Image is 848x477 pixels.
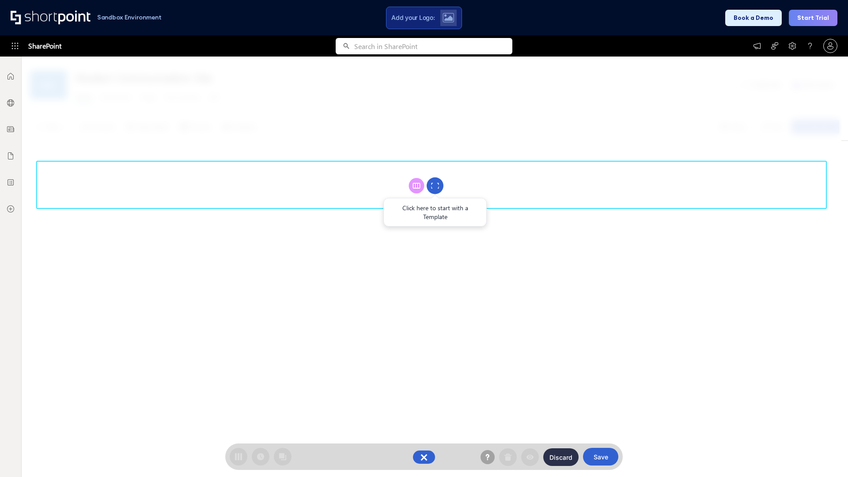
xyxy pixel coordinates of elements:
[391,14,435,22] span: Add your Logo:
[583,448,618,466] button: Save
[354,38,512,54] input: Search in SharePoint
[789,10,837,26] button: Start Trial
[543,448,579,466] button: Discard
[28,35,61,57] span: SharePoint
[443,13,454,23] img: Upload logo
[725,10,782,26] button: Book a Demo
[804,435,848,477] iframe: Chat Widget
[97,15,162,20] h1: Sandbox Environment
